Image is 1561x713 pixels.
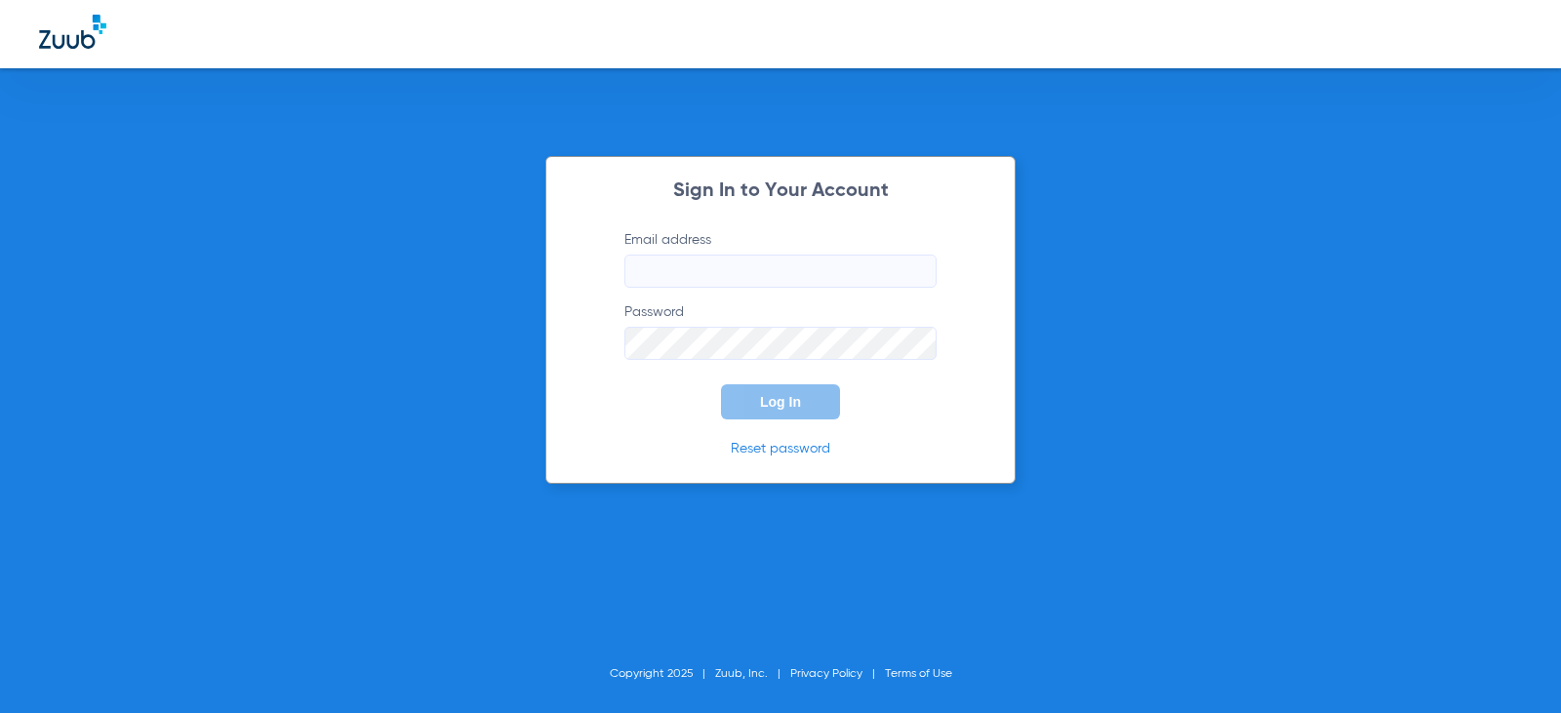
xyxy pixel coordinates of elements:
[624,302,937,360] label: Password
[624,230,937,288] label: Email address
[624,255,937,288] input: Email address
[610,664,715,684] li: Copyright 2025
[790,668,862,680] a: Privacy Policy
[715,664,790,684] li: Zuub, Inc.
[760,394,801,410] span: Log In
[885,668,952,680] a: Terms of Use
[731,442,830,456] a: Reset password
[624,327,937,360] input: Password
[39,15,106,49] img: Zuub Logo
[595,181,966,201] h2: Sign In to Your Account
[721,384,840,419] button: Log In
